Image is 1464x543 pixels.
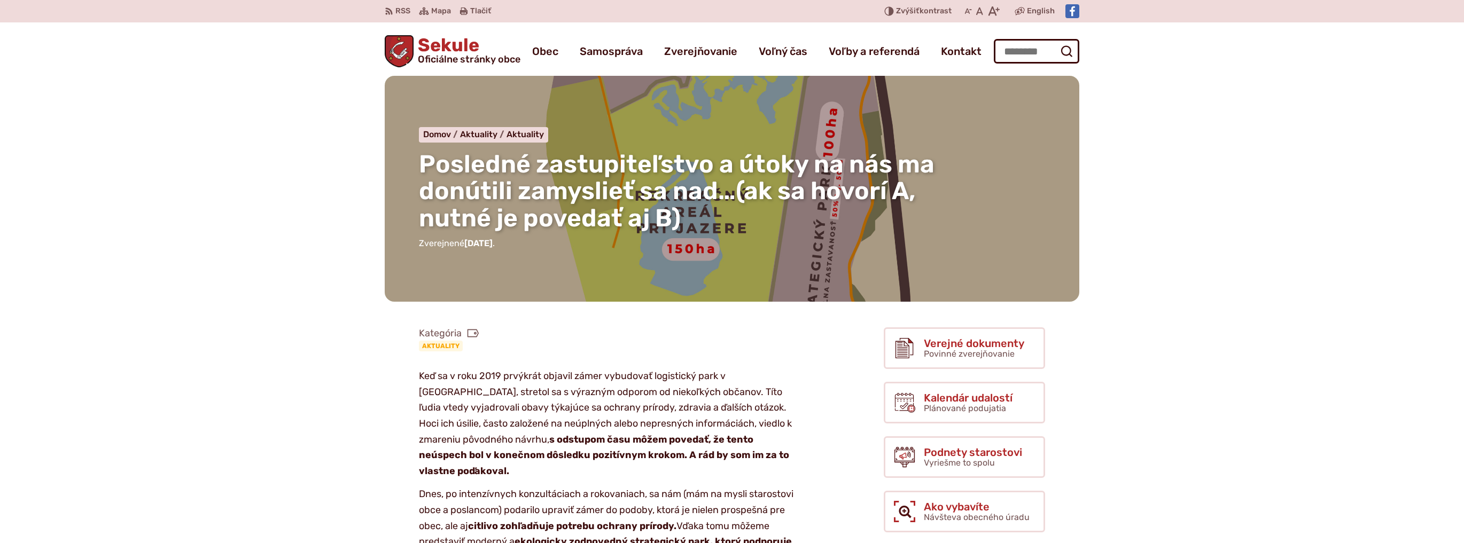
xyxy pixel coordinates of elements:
[1025,5,1057,18] a: English
[896,6,920,15] span: Zvýšiť
[532,36,558,66] a: Obec
[759,36,807,66] a: Voľný čas
[423,129,451,139] span: Domov
[460,129,497,139] span: Aktuality
[385,35,520,67] a: Logo Sekule, prejsť na domovskú stránku.
[924,501,1030,513] span: Ako vybavíte
[414,36,520,64] span: Sekule
[385,35,414,67] img: Prejsť na domovskú stránku
[924,512,1030,522] span: Návšteva obecného úradu
[924,458,995,468] span: Vyriešme to spolu
[419,434,789,477] strong: s odstupom času môžem povedať, že tento neúspech bol v konečnom dôsledku pozitívnym krokom. A rád...
[1027,5,1055,18] span: English
[924,337,1024,349] span: Verejné dokumenty
[419,327,479,340] span: Kategória
[829,36,920,66] a: Voľby a referendá
[884,491,1045,532] a: Ako vybavíte Návšteva obecného úradu
[419,237,1045,250] p: Zverejnené .
[395,5,410,18] span: RSS
[419,149,935,233] span: Posledné zastupiteľstvo a útoky na nás ma donútili zamyslieť sa nad…(ak sa hovorí A, nutné je pov...
[419,368,798,479] p: Keď sa v roku 2019 prvýkrát objavil zámer vybudovať logistický park v [GEOGRAPHIC_DATA], stretol ...
[580,36,643,66] a: Samospráva
[431,5,451,18] span: Mapa
[419,341,463,351] a: Aktuality
[423,129,460,139] a: Domov
[1065,4,1079,18] img: Prejsť na Facebook stránku
[924,446,1022,458] span: Podnety starostovi
[884,436,1045,478] a: Podnety starostovi Vyriešme to spolu
[468,520,676,532] strong: citlivo zohľadňuje potrebu ochrany prírody.
[418,54,520,64] span: Oficiálne stránky obce
[470,7,491,16] span: Tlačiť
[884,382,1045,423] a: Kalendár udalostí Plánované podujatia
[941,36,982,66] a: Kontakt
[884,327,1045,369] a: Verejné dokumenty Povinné zverejňovanie
[507,129,544,139] a: Aktuality
[664,36,737,66] a: Zverejňovanie
[924,392,1013,404] span: Kalendár udalostí
[464,238,493,248] span: [DATE]
[460,129,507,139] a: Aktuality
[924,403,1006,413] span: Plánované podujatia
[896,7,952,16] span: kontrast
[924,349,1015,359] span: Povinné zverejňovanie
